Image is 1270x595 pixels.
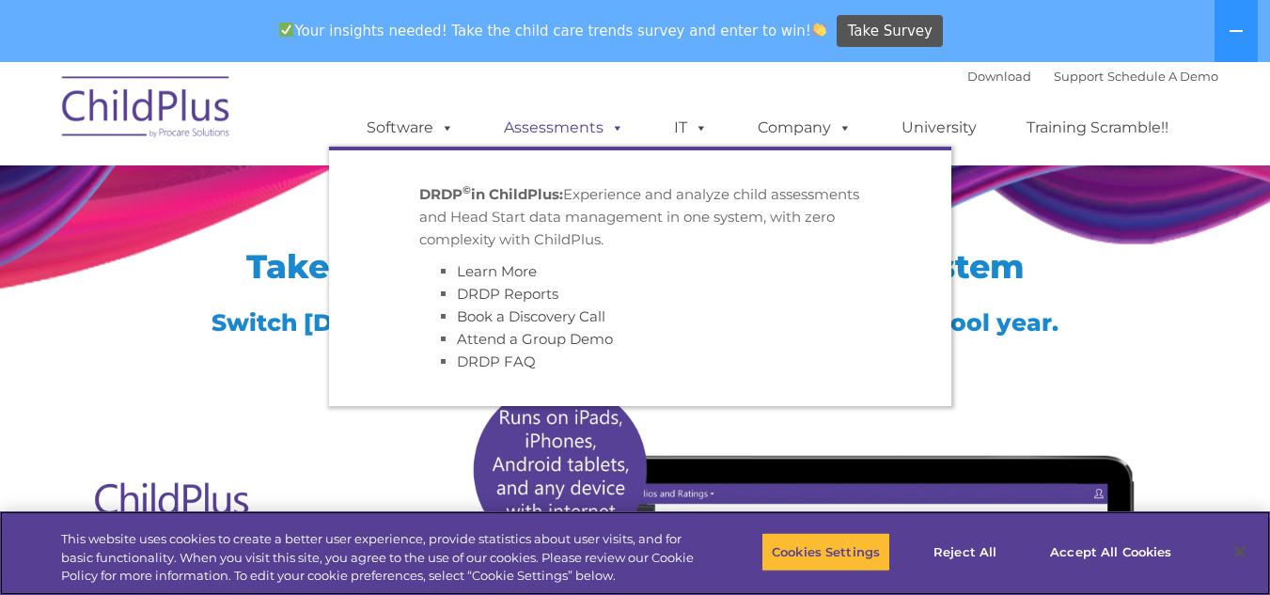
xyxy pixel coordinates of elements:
[457,285,558,303] a: DRDP Reports
[1107,69,1218,84] a: Schedule A Demo
[761,532,890,572] button: Cookies Settings
[739,109,870,147] a: Company
[53,63,241,157] img: ChildPlus by Procare Solutions
[61,530,698,586] div: This website uses cookies to create a better user experience, provide statistics about user visit...
[812,23,826,37] img: 👏
[212,308,1058,337] span: Switch [DATE] to start preparing for the [DATE]-[DATE] school year.
[457,262,537,280] a: Learn More
[279,23,293,37] img: ✅
[246,246,1025,287] span: Take Advantage of a Single Tracking System
[883,109,996,147] a: University
[837,15,943,48] a: Take Survey
[1054,69,1104,84] a: Support
[419,183,861,251] p: Experience and analyze child assessments and Head Start data management in one system, with zero ...
[967,69,1031,84] a: Download
[485,109,643,147] a: Assessments
[272,12,835,49] span: Your insights needed! Take the child care trends survey and enter to win!
[848,15,933,48] span: Take Survey
[967,69,1218,84] font: |
[457,307,605,325] a: Book a Discovery Call
[906,532,1024,572] button: Reject All
[457,330,613,348] a: Attend a Group Demo
[1219,531,1261,572] button: Close
[655,109,727,147] a: IT
[1040,532,1182,572] button: Accept All Cookies
[463,183,471,196] sup: ©
[348,109,473,147] a: Software
[457,352,536,370] a: DRDP FAQ
[1008,109,1187,147] a: Training Scramble!!
[419,185,563,203] strong: DRDP in ChildPlus:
